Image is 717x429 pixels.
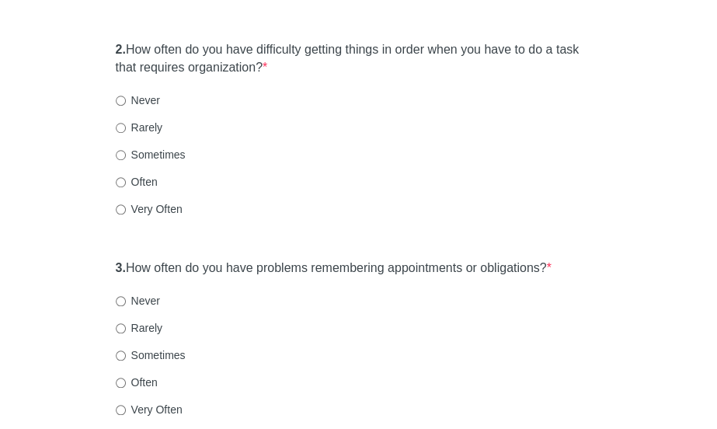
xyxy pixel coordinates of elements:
label: Rarely [116,120,162,135]
label: Rarely [116,320,162,336]
label: Sometimes [116,347,186,363]
input: Very Often [116,405,126,415]
label: How often do you have difficulty getting things in order when you have to do a task that requires... [116,41,602,77]
input: Rarely [116,323,126,333]
label: Sometimes [116,147,186,162]
input: Never [116,296,126,306]
label: Never [116,92,160,108]
input: Often [116,177,126,187]
input: Never [116,96,126,106]
label: How often do you have problems remembering appointments or obligations? [116,260,552,277]
label: Often [116,375,158,390]
label: Very Often [116,402,183,417]
input: Sometimes [116,351,126,361]
strong: 3. [116,261,126,274]
input: Rarely [116,123,126,133]
input: Very Often [116,204,126,214]
strong: 2. [116,43,126,56]
input: Often [116,378,126,388]
label: Often [116,174,158,190]
label: Very Often [116,201,183,217]
input: Sometimes [116,150,126,160]
label: Never [116,293,160,309]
